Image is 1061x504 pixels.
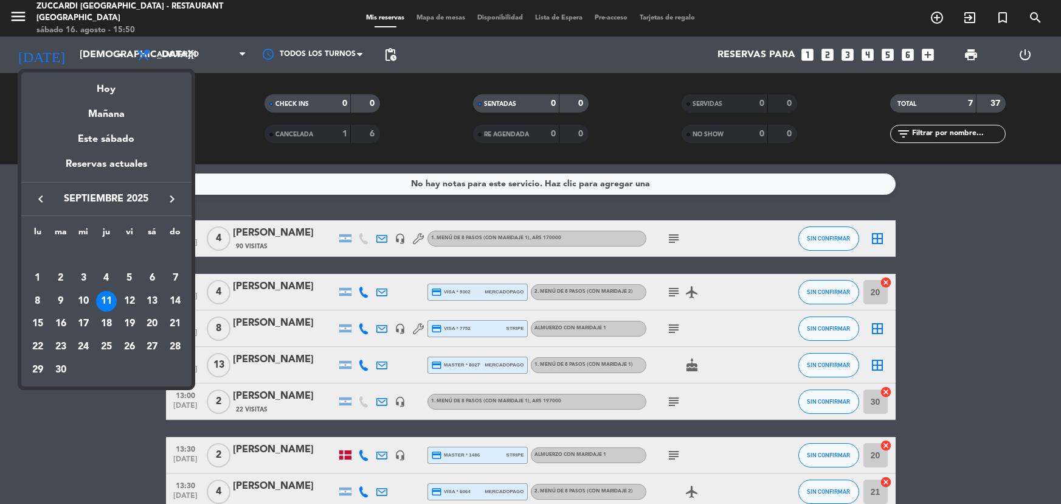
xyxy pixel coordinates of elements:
i: keyboard_arrow_left [33,192,48,206]
div: 12 [119,291,140,312]
td: 26 de septiembre de 2025 [118,335,141,359]
td: 14 de septiembre de 2025 [164,290,187,313]
td: 25 de septiembre de 2025 [95,335,118,359]
div: 2 [50,268,71,289]
div: 5 [119,268,140,289]
div: 28 [165,337,185,357]
div: 7 [165,268,185,289]
td: 22 de septiembre de 2025 [26,335,49,359]
th: viernes [118,225,141,244]
td: 16 de septiembre de 2025 [49,313,72,336]
td: 24 de septiembre de 2025 [72,335,95,359]
div: 22 [27,337,48,357]
div: 16 [50,313,71,334]
div: 6 [142,268,162,289]
i: keyboard_arrow_right [165,192,179,206]
td: 17 de septiembre de 2025 [72,313,95,336]
div: 11 [96,291,117,312]
th: martes [49,225,72,244]
td: 23 de septiembre de 2025 [49,335,72,359]
div: 30 [50,360,71,380]
th: miércoles [72,225,95,244]
div: 24 [73,337,94,357]
td: 27 de septiembre de 2025 [141,335,164,359]
td: 9 de septiembre de 2025 [49,290,72,313]
button: keyboard_arrow_left [30,191,52,207]
td: 12 de septiembre de 2025 [118,290,141,313]
div: 10 [73,291,94,312]
div: Hoy [21,72,192,97]
div: 23 [50,337,71,357]
td: 28 de septiembre de 2025 [164,335,187,359]
td: 5 de septiembre de 2025 [118,267,141,290]
td: 6 de septiembre de 2025 [141,267,164,290]
td: 13 de septiembre de 2025 [141,290,164,313]
div: 8 [27,291,48,312]
td: 7 de septiembre de 2025 [164,267,187,290]
td: 18 de septiembre de 2025 [95,313,118,336]
div: 17 [73,313,94,334]
div: 20 [142,313,162,334]
td: 29 de septiembre de 2025 [26,359,49,382]
th: lunes [26,225,49,244]
div: Este sábado [21,122,192,156]
td: 21 de septiembre de 2025 [164,313,187,336]
div: Reservas actuales [21,156,192,181]
th: sábado [141,225,164,244]
td: 30 de septiembre de 2025 [49,359,72,382]
div: 18 [96,313,117,334]
div: 26 [119,337,140,357]
div: 3 [73,268,94,289]
div: 13 [142,291,162,312]
div: 15 [27,313,48,334]
div: 29 [27,360,48,380]
div: 27 [142,337,162,357]
td: 1 de septiembre de 2025 [26,267,49,290]
td: SEP. [26,243,187,267]
button: keyboard_arrow_right [161,191,183,207]
td: 15 de septiembre de 2025 [26,313,49,336]
div: 19 [119,313,140,334]
td: 10 de septiembre de 2025 [72,290,95,313]
div: 9 [50,291,71,312]
div: 21 [165,313,185,334]
td: 3 de septiembre de 2025 [72,267,95,290]
th: jueves [95,225,118,244]
div: 4 [96,268,117,289]
td: 19 de septiembre de 2025 [118,313,141,336]
span: septiembre 2025 [52,191,161,207]
td: 11 de septiembre de 2025 [95,290,118,313]
td: 4 de septiembre de 2025 [95,267,118,290]
div: 25 [96,337,117,357]
div: 1 [27,268,48,289]
td: 20 de septiembre de 2025 [141,313,164,336]
td: 2 de septiembre de 2025 [49,267,72,290]
th: domingo [164,225,187,244]
div: Mañana [21,97,192,122]
div: 14 [165,291,185,312]
td: 8 de septiembre de 2025 [26,290,49,313]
